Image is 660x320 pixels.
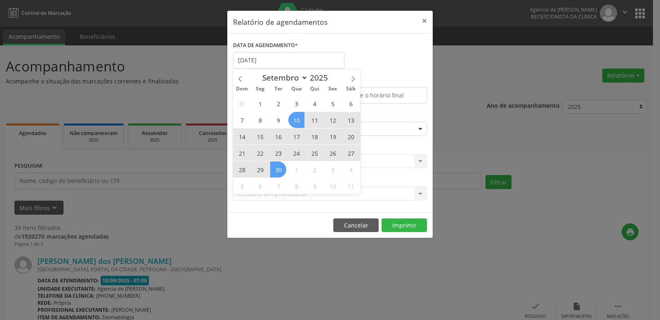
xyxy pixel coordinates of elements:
[306,95,323,111] span: Setembro 4, 2025
[234,112,250,128] span: Setembro 7, 2025
[234,128,250,145] span: Setembro 14, 2025
[343,145,359,161] span: Setembro 27, 2025
[332,87,427,104] input: Selecione o horário final
[382,218,427,232] button: Imprimir
[252,178,268,194] span: Outubro 6, 2025
[288,95,304,111] span: Setembro 3, 2025
[343,112,359,128] span: Setembro 13, 2025
[270,178,286,194] span: Outubro 7, 2025
[306,86,324,92] span: Qui
[233,86,251,92] span: Dom
[233,17,328,27] h5: Relatório de agendamentos
[270,161,286,178] span: Setembro 30, 2025
[270,95,286,111] span: Setembro 2, 2025
[343,178,359,194] span: Outubro 11, 2025
[288,112,304,128] span: Setembro 10, 2025
[252,145,268,161] span: Setembro 22, 2025
[343,161,359,178] span: Outubro 4, 2025
[343,128,359,145] span: Setembro 20, 2025
[234,161,250,178] span: Setembro 28, 2025
[325,161,341,178] span: Outubro 3, 2025
[252,161,268,178] span: Setembro 29, 2025
[324,86,342,92] span: Sex
[270,112,286,128] span: Setembro 9, 2025
[342,86,360,92] span: Sáb
[416,11,433,31] button: Close
[269,86,288,92] span: Ter
[258,72,308,83] select: Month
[233,52,344,69] input: Selecione uma data ou intervalo
[325,178,341,194] span: Outubro 10, 2025
[306,128,323,145] span: Setembro 18, 2025
[251,86,269,92] span: Seg
[234,145,250,161] span: Setembro 21, 2025
[234,95,250,111] span: Agosto 31, 2025
[270,128,286,145] span: Setembro 16, 2025
[332,74,427,87] label: ATÉ
[252,128,268,145] span: Setembro 15, 2025
[306,178,323,194] span: Outubro 9, 2025
[234,178,250,194] span: Outubro 5, 2025
[288,161,304,178] span: Outubro 1, 2025
[288,128,304,145] span: Setembro 17, 2025
[270,145,286,161] span: Setembro 23, 2025
[252,112,268,128] span: Setembro 8, 2025
[233,39,298,52] label: DATA DE AGENDAMENTO
[306,145,323,161] span: Setembro 25, 2025
[288,86,306,92] span: Qua
[325,112,341,128] span: Setembro 12, 2025
[252,95,268,111] span: Setembro 1, 2025
[325,95,341,111] span: Setembro 5, 2025
[288,145,304,161] span: Setembro 24, 2025
[343,95,359,111] span: Setembro 6, 2025
[325,128,341,145] span: Setembro 19, 2025
[288,178,304,194] span: Outubro 8, 2025
[325,145,341,161] span: Setembro 26, 2025
[333,218,379,232] button: Cancelar
[306,112,323,128] span: Setembro 11, 2025
[308,72,335,83] input: Year
[306,161,323,178] span: Outubro 2, 2025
